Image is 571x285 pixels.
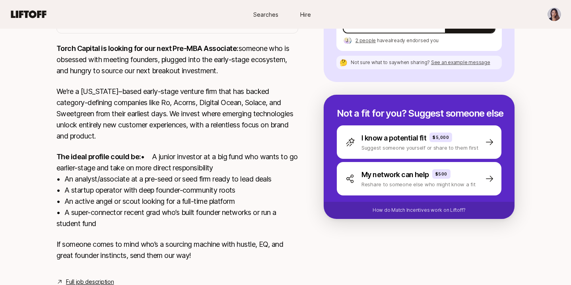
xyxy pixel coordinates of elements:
[56,86,298,142] p: We’re a [US_STATE]–based early-stage venture firm that has backed category-defining companies lik...
[355,37,439,44] p: have already endorsed you
[373,207,466,214] p: How do Match Incentives work on Liftoff?
[56,151,298,229] p: • A junior investor at a big fund who wants to go earlier-stage and take on more direct responsib...
[431,59,490,65] span: See an example message
[246,7,285,22] a: Searches
[337,108,501,119] p: Not a fit for you? Suggest someone else
[361,169,429,180] p: My network can help
[435,171,447,177] p: $500
[56,152,141,161] strong: The ideal profile could be:
[285,7,325,22] a: Hire
[300,10,311,19] span: Hire
[340,59,348,66] p: 🤔
[56,239,298,261] p: If someone comes to mind who’s a sourcing machine with hustle, EQ, and great founder instincts, s...
[361,180,476,188] p: Reshare to someone else who might know a fit
[355,37,376,43] span: 2 people
[548,8,561,21] img: Mona Yan
[351,59,490,66] p: Not sure what to say when sharing ?
[361,133,426,144] p: I know a potential fit
[547,7,561,21] button: Mona Yan
[433,134,449,141] p: $5,000
[346,36,348,45] p: J
[56,43,298,76] p: someone who is obsessed with meeting founders, plugged into the early-stage ecosystem, and hungry...
[56,44,239,53] strong: Torch Capital is looking for our next Pre-MBA Associate:
[361,144,478,152] p: Suggest someone yourself or share to them first
[253,10,278,19] span: Searches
